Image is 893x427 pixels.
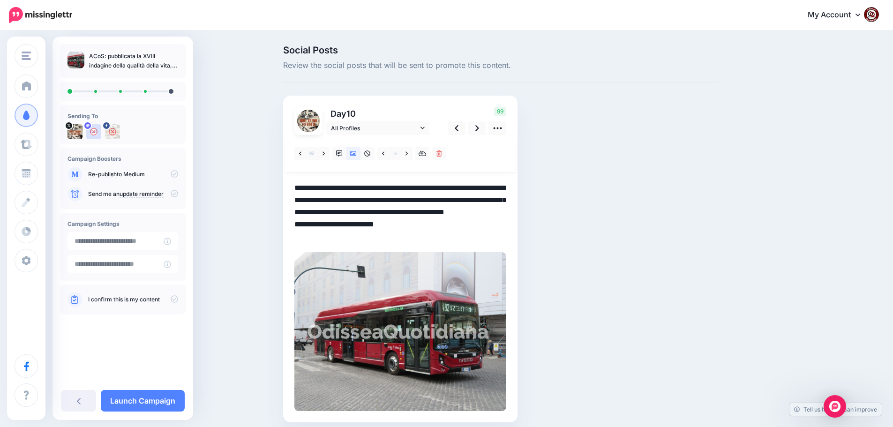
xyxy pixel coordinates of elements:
span: Social Posts [283,45,718,55]
img: uTTNWBrh-84924.jpeg [68,124,83,139]
img: bb14fa8039279427e994737fc0bb4fc2_thumb.jpg [68,52,84,68]
h4: Campaign Boosters [68,155,178,162]
img: menu.png [22,52,31,60]
p: ACoS: pubblicata la XVIII indagine della qualità della vita, trasporto pubblico sufficiente per i... [89,52,178,70]
img: user_default_image.png [86,124,101,139]
h4: Campaign Settings [68,220,178,227]
a: update reminder [120,190,164,198]
img: Missinglettr [9,7,72,23]
p: Send me an [88,190,178,198]
span: 10 [346,109,356,119]
p: to Medium [88,170,178,179]
span: All Profiles [331,123,418,133]
img: uTTNWBrh-84924.jpeg [297,110,320,132]
div: Open Intercom Messenger [824,395,846,418]
a: Tell us how we can improve [789,403,882,416]
p: Day [326,107,431,120]
a: All Profiles [326,121,429,135]
a: My Account [798,4,879,27]
h4: Sending To [68,112,178,120]
a: I confirm this is my content [88,296,160,303]
img: 84757248376fcd110b5c42f2945acf8b.jpg [294,252,506,411]
span: 99 [494,107,506,116]
span: Review the social posts that will be sent to promote this content. [283,60,718,72]
a: Re-publish [88,171,117,178]
img: 463453305_2684324355074873_6393692129472495966_n-bsa154739.jpg [105,124,120,139]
